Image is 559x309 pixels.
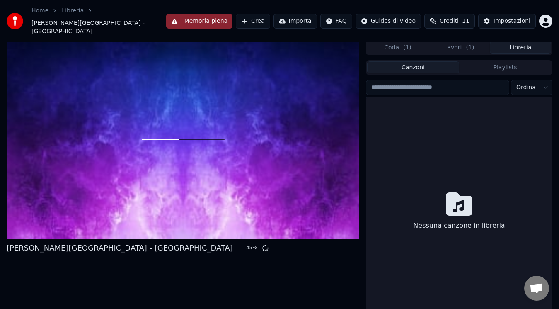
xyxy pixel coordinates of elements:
span: [PERSON_NAME][GEOGRAPHIC_DATA] - [GEOGRAPHIC_DATA] [31,19,166,36]
nav: breadcrumb [31,7,166,36]
div: Nessuna canzone in libreria [410,217,508,234]
button: Playlists [459,61,551,73]
button: Importa [273,14,317,29]
button: Crea [236,14,270,29]
button: FAQ [320,14,352,29]
span: ( 1 ) [466,44,474,52]
div: [PERSON_NAME][GEOGRAPHIC_DATA] - [GEOGRAPHIC_DATA] [7,242,233,254]
span: Crediti [440,17,459,25]
button: Canzoni [367,61,459,73]
span: ( 1 ) [403,44,411,52]
a: Home [31,7,48,15]
button: Libreria [490,41,551,54]
button: Guides di video [356,14,421,29]
button: Crediti11 [424,14,475,29]
a: Libreria [62,7,84,15]
span: Ordina [516,83,536,92]
a: Aprire la chat [524,276,549,301]
button: Impostazioni [478,14,536,29]
button: Lavori [428,41,490,54]
span: 11 [462,17,469,25]
button: Coda [367,41,428,54]
img: youka [7,13,23,29]
div: Impostazioni [494,17,530,25]
button: Memoria piena [166,14,232,29]
div: 45 % [246,245,259,251]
